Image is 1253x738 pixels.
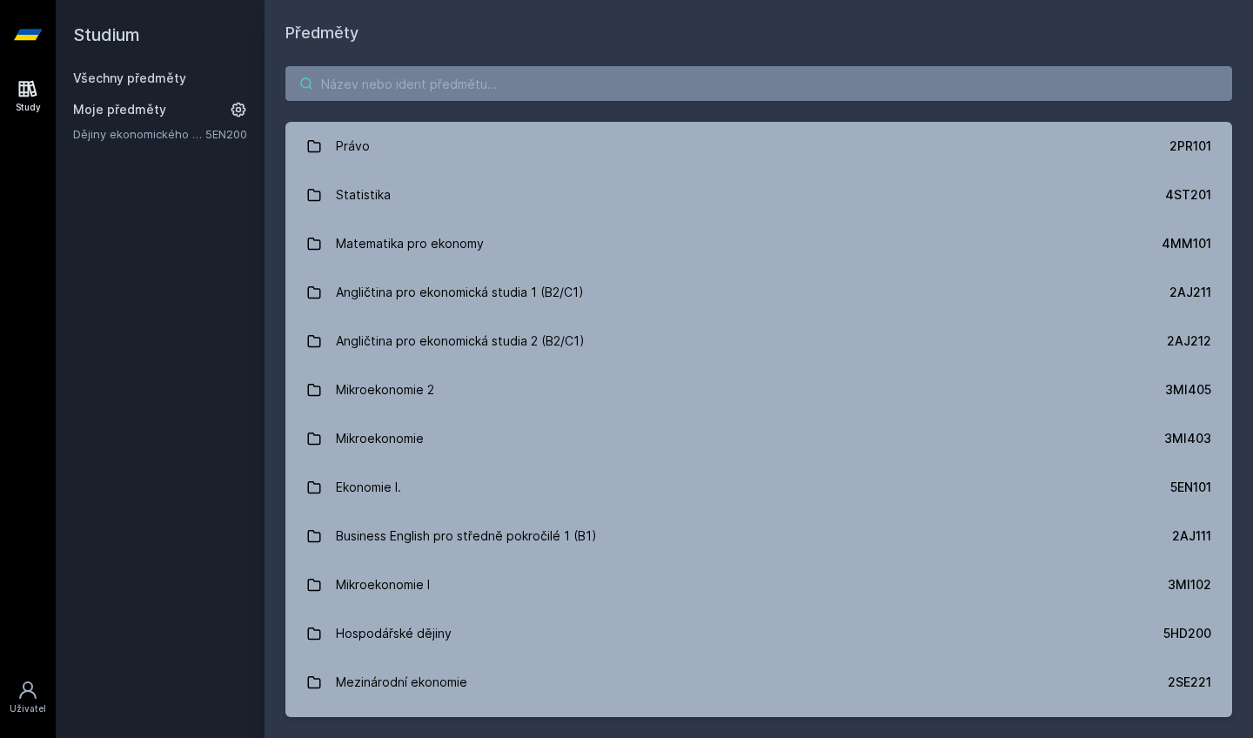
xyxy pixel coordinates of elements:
a: Mezinárodní ekonomie 2SE221 [285,658,1232,707]
a: Mikroekonomie 3MI403 [285,414,1232,463]
div: Angličtina pro ekonomická studia 2 (B2/C1) [336,324,585,359]
div: 4ST201 [1165,186,1211,204]
div: 2AJ211 [1169,284,1211,301]
a: Matematika pro ekonomy 4MM101 [285,219,1232,268]
a: Mikroekonomie 2 3MI405 [285,366,1232,414]
div: Matematika pro ekonomy [336,226,484,261]
div: 5EN101 [1170,479,1211,496]
a: Angličtina pro ekonomická studia 2 (B2/C1) 2AJ212 [285,317,1232,366]
div: Uživatel [10,702,46,715]
div: Mikroekonomie [336,421,424,456]
div: Ekonomie I. [336,470,401,505]
div: Statistika [336,178,391,212]
div: Mikroekonomie 2 [336,372,434,407]
div: 2AJ212 [1167,332,1211,350]
div: 5HD200 [1163,625,1211,642]
a: Ekonomie I. 5EN101 [285,463,1232,512]
a: Hospodářské dějiny 5HD200 [285,609,1232,658]
div: 4MM101 [1162,235,1211,252]
div: 3MI405 [1165,381,1211,399]
a: Business English pro středně pokročilé 1 (B1) 2AJ111 [285,512,1232,560]
div: 3MI102 [1168,576,1211,594]
a: Angličtina pro ekonomická studia 1 (B2/C1) 2AJ211 [285,268,1232,317]
a: Statistika 4ST201 [285,171,1232,219]
div: Mezinárodní ekonomie [336,665,467,700]
div: Hospodářské dějiny [336,616,452,651]
a: Mikroekonomie I 3MI102 [285,560,1232,609]
div: 2SE221 [1168,674,1211,691]
div: Mikroekonomie I [336,567,430,602]
div: Business English pro středně pokročilé 1 (B1) [336,519,597,553]
div: 3MI403 [1164,430,1211,447]
div: Angličtina pro ekonomická studia 1 (B2/C1) [336,275,584,310]
div: 2AJ111 [1172,527,1211,545]
a: Uživatel [3,671,52,724]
